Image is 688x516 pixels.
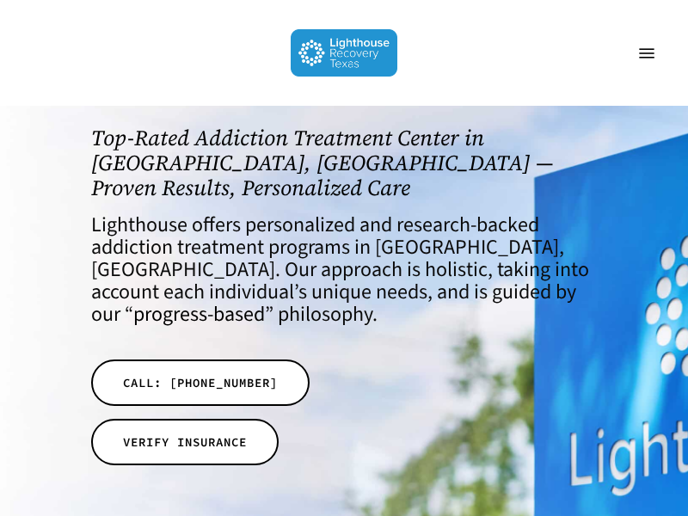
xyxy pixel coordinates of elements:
[91,359,310,406] a: CALL: [PHONE_NUMBER]
[291,29,398,77] img: Lighthouse Recovery Texas
[91,419,279,465] a: VERIFY INSURANCE
[123,374,278,391] span: CALL: [PHONE_NUMBER]
[91,214,597,326] h4: Lighthouse offers personalized and research-backed addiction treatment programs in [GEOGRAPHIC_DA...
[91,126,597,200] h1: Top-Rated Addiction Treatment Center in [GEOGRAPHIC_DATA], [GEOGRAPHIC_DATA] — Proven Results, Pe...
[133,299,265,329] a: progress-based
[123,433,247,451] span: VERIFY INSURANCE
[630,45,664,62] a: Navigation Menu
